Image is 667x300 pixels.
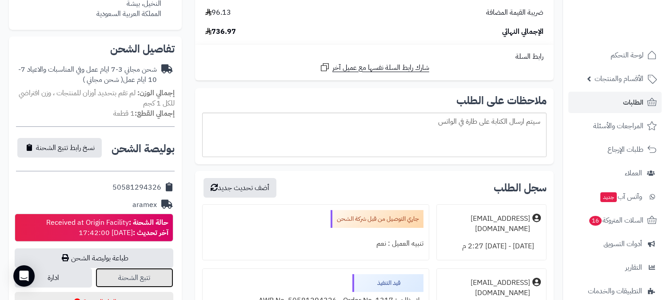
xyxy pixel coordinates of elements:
strong: إجمالي القطع: [135,108,175,119]
span: ضريبة القيمة المضافة [486,8,543,18]
div: [DATE] - [DATE] 2:27 م [442,238,541,255]
span: لم تقم بتحديد أوزان للمنتجات ، وزن افتراضي للكل 1 كجم [19,88,175,109]
a: المراجعات والأسئلة [568,115,662,137]
span: السلات المتروكة [588,214,643,227]
h2: ملاحظات على الطلب [202,95,547,106]
span: 96.13 [205,8,231,18]
span: الطلبات [623,96,643,109]
div: قيد التنفيذ [352,274,423,292]
strong: آخر تحديث : [133,227,168,238]
span: المراجعات والأسئلة [593,120,643,132]
span: نسخ رابط تتبع الشحنة [36,142,95,153]
div: [EMAIL_ADDRESS][DOMAIN_NAME] [442,278,530,298]
h3: سجل الطلب [494,182,547,193]
a: شارك رابط السلة نفسها مع عميل آخر [320,62,429,73]
small: 1 قطعة [113,108,175,119]
div: شحن مجاني 3-7 ايام عمل وفي المناسبات والاعياد 7- 10 ايام عمل [16,65,157,85]
a: وآتس آبجديد [568,186,662,207]
span: جديد [600,192,617,202]
a: العملاء [568,162,662,184]
strong: حالة الشحنة : [129,217,168,228]
div: 50581294326 [112,182,161,193]
span: شارك رابط السلة نفسها مع عميل آخر [332,63,429,73]
a: الطلبات [568,92,662,113]
a: السلات المتروكة16 [568,210,662,231]
span: 16 [589,216,602,226]
span: ( شحن مجاني ) [83,74,123,85]
span: طلبات الإرجاع [607,143,643,156]
span: التطبيقات والخدمات [588,285,642,297]
button: نسخ رابط تتبع الشحنة [17,138,102,158]
span: الأقسام والمنتجات [595,73,643,85]
img: logo-2.png [607,24,659,43]
div: رابط السلة [199,52,550,62]
a: تتبع الشحنة [96,268,173,288]
span: لوحة التحكم [611,49,643,61]
div: سيتم ارسال الكتابة على طارة في الواتس [202,113,547,157]
a: لوحة التحكم [568,45,662,66]
div: جاري التوصيل من قبل شركة الشحن [331,210,423,228]
a: التقارير [568,257,662,278]
div: aramex [132,200,157,210]
div: تنبيه العميل : نعم [208,235,424,252]
span: وآتس آب [599,191,642,203]
span: التقارير [625,261,642,274]
a: طباعة بوليصة الشحن [15,248,173,268]
span: 736.97 [205,27,236,37]
a: طلبات الإرجاع [568,139,662,160]
a: ادارة [15,268,92,288]
div: Received at Origin Facility [DATE] 17:42:00 [46,218,168,238]
h2: تفاصيل الشحن [16,44,175,54]
div: [EMAIL_ADDRESS][DOMAIN_NAME] [442,214,530,234]
a: أدوات التسويق [568,233,662,255]
button: أضف تحديث جديد [204,178,276,198]
span: أدوات التسويق [603,238,642,250]
span: العملاء [625,167,642,179]
span: الإجمالي النهائي [502,27,543,37]
h2: بوليصة الشحن [112,143,175,154]
div: Open Intercom Messenger [13,265,35,287]
strong: إجمالي الوزن: [137,88,175,98]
